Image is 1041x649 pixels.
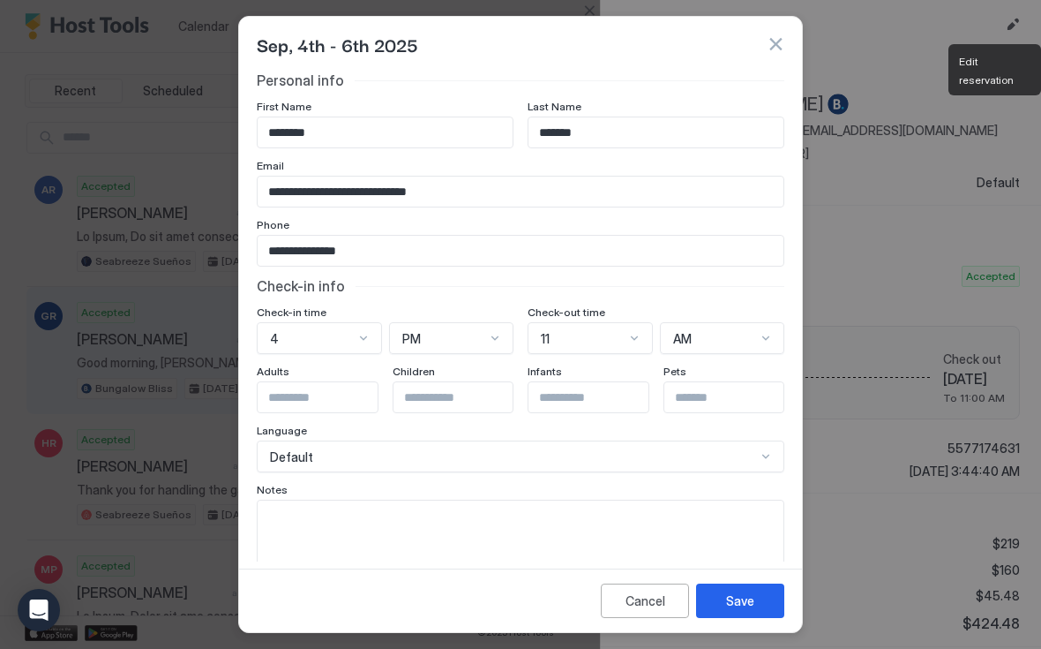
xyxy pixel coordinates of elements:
[528,306,605,319] span: Check-out time
[258,117,513,147] input: Input Field
[257,72,344,89] span: Personal info
[257,277,345,295] span: Check-in info
[257,100,311,113] span: First Name
[528,100,581,113] span: Last Name
[257,218,289,231] span: Phone
[258,177,783,207] input: Input Field
[601,584,689,618] button: Cancel
[541,331,550,347] span: 11
[270,449,313,465] span: Default
[257,31,418,57] span: Sep, 4th - 6th 2025
[673,331,692,347] span: AM
[696,584,784,618] button: Save
[528,117,783,147] input: Input Field
[258,382,402,412] input: Input Field
[402,331,421,347] span: PM
[663,365,686,378] span: Pets
[257,424,307,437] span: Language
[18,589,60,631] div: Open Intercom Messenger
[257,159,284,172] span: Email
[258,501,783,587] textarea: Input Field
[528,382,673,412] input: Input Field
[257,306,326,319] span: Check-in time
[258,236,783,266] input: Input Field
[270,331,279,347] span: 4
[393,365,435,378] span: Children
[959,55,1014,87] span: Edit reservation
[528,365,562,378] span: Infants
[257,483,288,496] span: Notes
[257,365,289,378] span: Adults
[393,382,538,412] input: Input Field
[726,592,754,610] div: Save
[625,592,665,610] div: Cancel
[664,382,809,412] input: Input Field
